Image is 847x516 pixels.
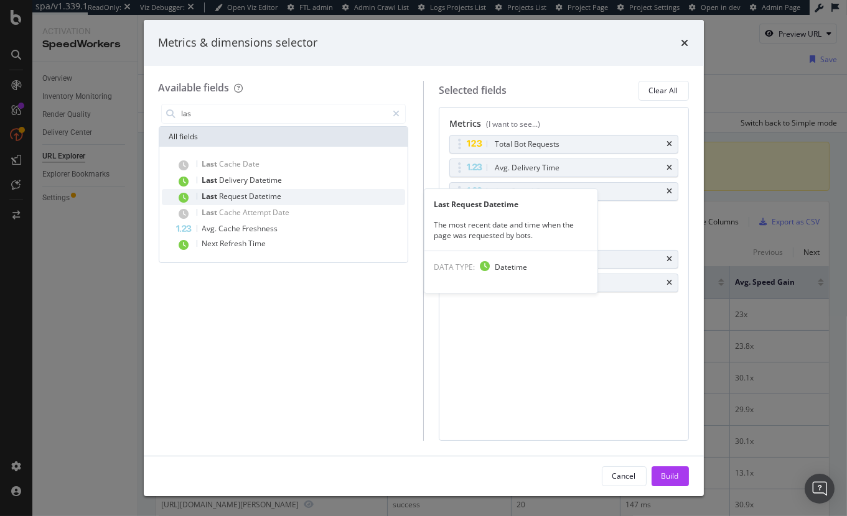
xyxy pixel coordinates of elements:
[681,35,689,51] div: times
[159,81,230,94] div: Available fields
[220,159,243,169] span: Cache
[243,223,278,234] span: Freshness
[667,279,673,287] div: times
[662,471,679,481] div: Build
[250,191,282,201] span: Datetime
[449,182,678,201] div: Avg. Speed Gaintimes
[449,117,678,135] div: Metrics
[652,466,689,486] button: Build
[159,35,318,51] div: Metrics & dimensions selector
[202,238,220,249] span: Next
[249,238,266,249] span: Time
[202,159,220,169] span: Last
[805,474,835,504] div: Open Intercom Messenger
[495,162,559,174] div: Avg. Delivery Time
[243,159,260,169] span: Date
[449,159,678,177] div: Avg. Delivery Timetimes
[144,20,704,496] div: modal
[667,188,673,195] div: times
[424,199,597,210] div: Last Request Datetime
[202,207,220,218] span: Last
[639,81,689,101] button: Clear All
[495,185,551,198] div: Avg. Speed Gain
[220,191,250,201] span: Request
[220,175,250,185] span: Delivery
[667,256,673,263] div: times
[219,223,243,234] span: Cache
[220,238,249,249] span: Refresh
[439,83,507,98] div: Selected fields
[649,85,678,96] div: Clear All
[602,466,647,486] button: Cancel
[250,175,283,185] span: Datetime
[202,175,220,185] span: Last
[273,207,290,218] span: Date
[667,141,673,148] div: times
[486,119,540,129] div: (I want to see...)
[180,104,388,123] input: Search by field name
[612,471,636,481] div: Cancel
[434,262,475,273] span: DATA TYPE:
[495,262,528,273] span: Datetime
[667,164,673,172] div: times
[220,207,243,218] span: Cache
[202,223,219,234] span: Avg.
[449,135,678,154] div: Total Bot Requeststimes
[424,219,597,241] div: The most recent date and time when the page was requested by bots.
[243,207,273,218] span: Attempt
[495,138,559,150] div: Total Bot Requests
[202,191,220,201] span: Last
[159,127,408,147] div: All fields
